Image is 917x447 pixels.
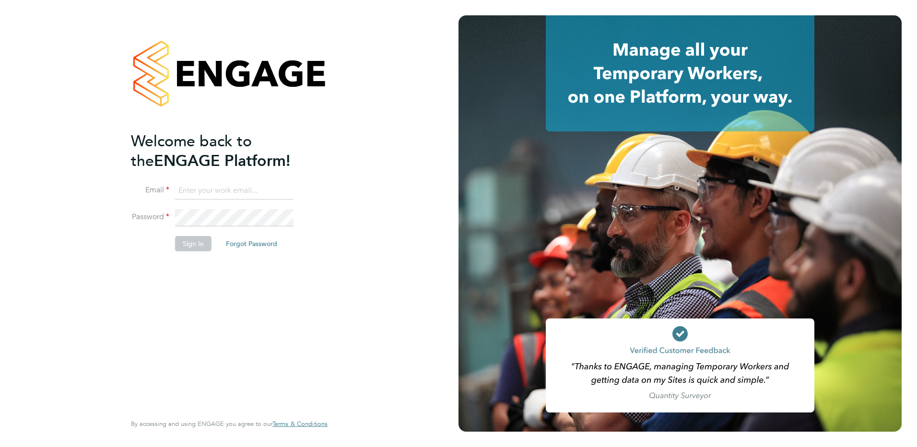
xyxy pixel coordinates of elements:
[131,185,169,195] label: Email
[272,420,328,428] a: Terms & Conditions
[131,212,169,222] label: Password
[175,236,212,251] button: Sign In
[131,420,328,428] span: By accessing and using ENGAGE you agree to our
[131,132,252,170] span: Welcome back to the
[175,182,294,200] input: Enter your work email...
[218,236,285,251] button: Forgot Password
[131,131,318,171] h2: ENGAGE Platform!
